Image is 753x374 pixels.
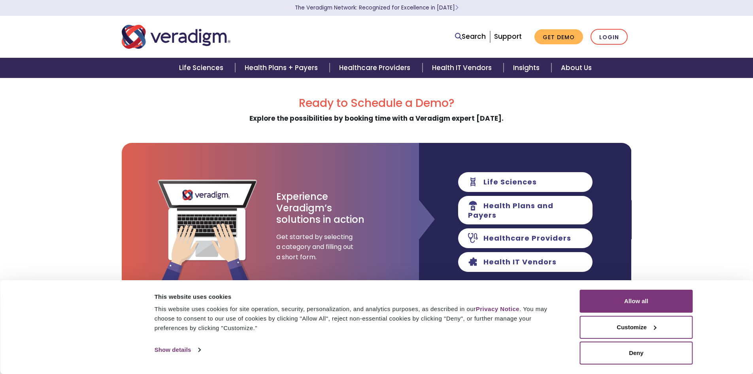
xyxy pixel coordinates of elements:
[155,292,562,302] div: This website uses cookies
[580,316,693,339] button: Customize
[580,290,693,313] button: Allow all
[534,29,583,45] a: Get Demo
[276,232,355,262] span: Get started by selecting a category and filling out a short form.
[295,4,459,11] a: The Veradigm Network: Recognized for Excellence in [DATE]Learn More
[591,29,628,45] a: Login
[455,31,486,42] a: Search
[122,24,230,50] img: Veradigm logo
[494,32,522,41] a: Support
[476,306,519,312] a: Privacy Notice
[330,58,422,78] a: Healthcare Providers
[551,58,601,78] a: About Us
[122,97,632,110] h2: Ready to Schedule a Demo?
[155,304,562,333] div: This website uses cookies for site operation, security, personalization, and analytics purposes, ...
[276,191,365,225] h3: Experience Veradigm’s solutions in action
[423,58,504,78] a: Health IT Vendors
[455,4,459,11] span: Learn More
[235,58,330,78] a: Health Plans + Payers
[170,58,235,78] a: Life Sciences
[249,114,504,123] strong: Explore the possibilities by booking time with a Veradigm expert [DATE].
[155,344,200,356] a: Show details
[580,342,693,365] button: Deny
[504,58,551,78] a: Insights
